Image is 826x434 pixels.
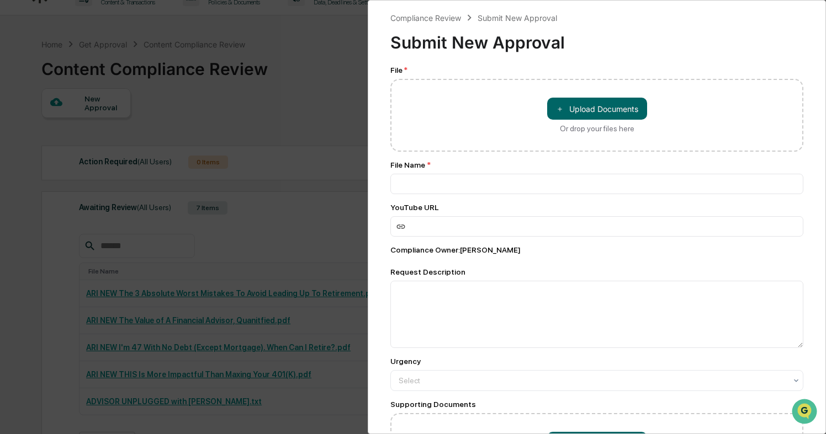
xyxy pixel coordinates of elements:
[390,160,803,169] div: File Name
[11,140,20,149] div: 🖐️
[11,161,20,170] div: 🔎
[390,24,803,52] div: Submit New Approval
[390,245,803,254] div: Compliance Owner : [PERSON_NAME]
[91,139,137,150] span: Attestations
[478,13,557,23] div: Submit New Approval
[188,88,201,101] button: Start new chat
[11,84,31,104] img: 1746055101610-c473b297-6a78-478c-a979-82029cc54cd1
[38,95,140,104] div: We're available if you need us!
[547,98,647,120] button: Or drop your files here
[22,160,70,171] span: Data Lookup
[791,398,820,427] iframe: Open customer support
[80,140,89,149] div: 🗄️
[390,66,803,74] div: File
[390,203,803,212] div: YouTube URL
[390,357,421,366] div: Urgency
[7,156,74,175] a: 🔎Data Lookup
[556,104,564,114] span: ＋
[390,267,803,276] div: Request Description
[38,84,181,95] div: Start new chat
[110,187,134,195] span: Pylon
[11,23,201,41] p: How can we help?
[390,13,461,23] div: Compliance Review
[76,135,141,154] a: 🗄️Attestations
[390,400,803,409] div: Supporting Documents
[22,139,71,150] span: Preclearance
[29,50,182,62] input: Clear
[78,186,134,195] a: Powered byPylon
[560,124,634,133] div: Or drop your files here
[7,135,76,154] a: 🖐️Preclearance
